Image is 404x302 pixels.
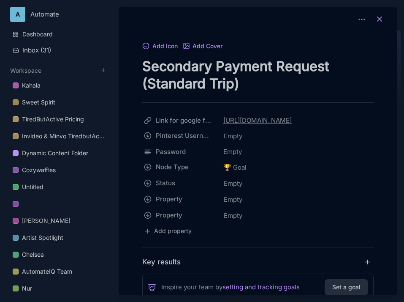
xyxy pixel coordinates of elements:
div: StatusEmpty [142,176,374,192]
h4: Key results [142,258,181,267]
div: PasswordEmpty [142,144,374,159]
button: Add Icon [142,43,178,50]
i: 🏆 [223,163,233,171]
div: Node Type🏆Goal [142,159,374,176]
button: Status [140,176,221,191]
span: Goal [223,162,247,173]
span: Pinterest Username [156,131,211,141]
div: PropertyEmpty [142,208,374,224]
button: Add Cover [183,43,223,50]
span: Empty [223,210,243,221]
div: Empty [221,144,374,159]
span: Empty [223,178,243,189]
button: Property [140,192,221,207]
span: Empty [223,131,243,142]
button: Set a goal [325,279,368,295]
a: setting and tracking goals [222,282,300,292]
button: add key result [364,258,374,266]
span: Link for google form [156,115,211,126]
span: Status [156,178,211,188]
a: [URL][DOMAIN_NAME] [223,115,346,126]
button: Property [140,208,221,223]
span: Inspire your team by [161,282,300,292]
button: Pinterest Username [140,128,221,143]
span: Property [156,194,211,204]
button: Password [140,144,221,159]
div: Pinterest UsernameEmpty [142,128,374,144]
button: Link for google form [140,113,221,128]
span: Empty [223,194,243,205]
div: PropertyEmpty [142,192,374,208]
button: Add property [142,225,193,237]
span: Password [156,147,211,157]
div: Link for google form[URL][DOMAIN_NAME] [142,113,374,128]
button: Node Type [140,159,221,175]
textarea: node title [142,58,374,92]
span: Node Type [156,162,211,172]
span: Property [156,210,211,220]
